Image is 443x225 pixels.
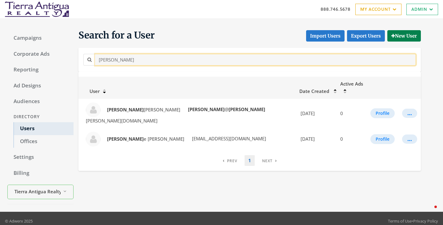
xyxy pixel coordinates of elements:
[219,155,281,166] nav: pagination
[337,99,367,128] td: 0
[306,30,345,42] button: Import Users
[5,218,33,224] p: © Adwerx 2025
[7,95,74,108] a: Audiences
[296,99,337,128] td: [DATE]
[87,57,92,62] i: Search for a name or email address
[191,135,266,142] span: [EMAIL_ADDRESS][DOMAIN_NAME]
[107,106,180,113] span: [PERSON_NAME]
[407,113,412,114] div: ...
[370,134,395,144] button: Profile
[86,132,101,147] img: Joanne Atkinson profile
[95,54,416,65] input: Search for a name or email address
[86,106,265,124] span: @ [PERSON_NAME][DOMAIN_NAME]
[107,106,144,113] strong: [PERSON_NAME]
[340,81,363,87] span: Active Ads
[299,88,329,94] span: Date Created
[388,218,412,224] a: Terms of Use
[14,135,74,148] a: Offices
[245,155,255,166] a: 1
[188,106,225,112] strong: [PERSON_NAME]
[7,111,74,123] div: Directory
[347,30,385,42] a: Export Users
[370,108,395,118] button: Profile
[5,2,69,17] img: Adwerx
[296,128,337,150] td: [DATE]
[7,167,74,180] a: Billing
[7,185,74,199] button: Tierra Antigua Realty
[7,48,74,61] a: Corporate Ads
[82,88,100,94] span: User
[337,128,367,150] td: 0
[103,133,188,145] a: [PERSON_NAME]e [PERSON_NAME]
[107,136,144,142] strong: [PERSON_NAME]
[7,79,74,92] a: Ad Designs
[413,218,438,224] a: Privacy Policy
[14,188,61,195] span: Tierra Antigua Realty
[7,32,74,45] a: Campaigns
[103,104,184,115] a: [PERSON_NAME][PERSON_NAME]
[7,151,74,164] a: Settings
[7,63,74,76] a: Reporting
[387,30,421,42] button: New User
[402,109,417,118] button: ...
[388,218,438,224] div: •
[422,204,437,219] iframe: Intercom live chat
[355,4,401,15] a: My Account
[321,6,350,12] a: 888.746.5678
[406,4,438,15] a: Admin
[107,136,184,142] span: e [PERSON_NAME]
[86,102,101,117] img: Joann Casabona profile
[78,29,155,42] span: Search for a User
[402,135,417,144] button: ...
[229,106,265,112] strong: [PERSON_NAME]
[14,122,74,135] a: Users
